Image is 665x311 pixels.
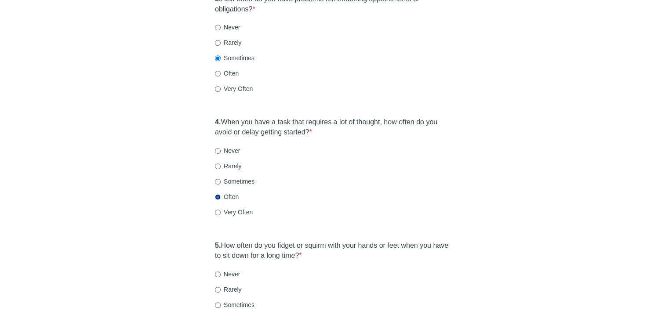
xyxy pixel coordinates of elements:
[215,179,221,184] input: Sometimes
[215,302,221,308] input: Sometimes
[215,241,450,261] label: How often do you fidget or squirm with your hands or feet when you have to sit down for a long time?
[215,242,221,249] strong: 5.
[215,54,254,62] label: Sometimes
[215,146,240,155] label: Never
[215,163,221,169] input: Rarely
[215,210,221,215] input: Very Often
[215,40,221,46] input: Rarely
[215,285,241,294] label: Rarely
[215,177,254,186] label: Sometimes
[215,208,253,217] label: Very Often
[215,270,240,278] label: Never
[215,192,239,201] label: Often
[215,71,221,76] input: Often
[215,300,254,309] label: Sometimes
[215,148,221,154] input: Never
[215,194,221,200] input: Often
[215,162,241,170] label: Rarely
[215,84,253,93] label: Very Often
[215,25,221,30] input: Never
[215,23,240,32] label: Never
[215,69,239,78] label: Often
[215,118,221,126] strong: 4.
[215,86,221,92] input: Very Often
[215,38,241,47] label: Rarely
[215,55,221,61] input: Sometimes
[215,271,221,277] input: Never
[215,117,450,137] label: When you have a task that requires a lot of thought, how often do you avoid or delay getting star...
[215,287,221,293] input: Rarely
